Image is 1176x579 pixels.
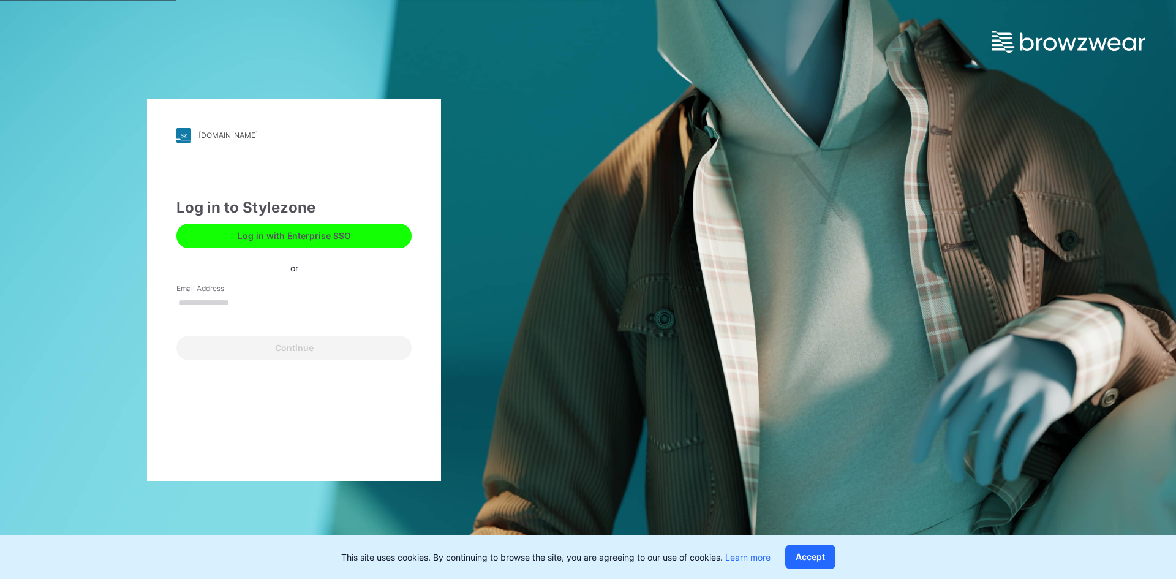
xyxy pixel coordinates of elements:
[176,128,191,143] img: stylezone-logo.562084cfcfab977791bfbf7441f1a819.svg
[176,224,412,248] button: Log in with Enterprise SSO
[198,131,258,140] div: [DOMAIN_NAME]
[176,283,262,294] label: Email Address
[725,552,771,562] a: Learn more
[992,31,1145,53] img: browzwear-logo.e42bd6dac1945053ebaf764b6aa21510.svg
[176,128,412,143] a: [DOMAIN_NAME]
[176,197,412,219] div: Log in to Stylezone
[281,262,308,274] div: or
[341,551,771,564] p: This site uses cookies. By continuing to browse the site, you are agreeing to our use of cookies.
[785,545,835,569] button: Accept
